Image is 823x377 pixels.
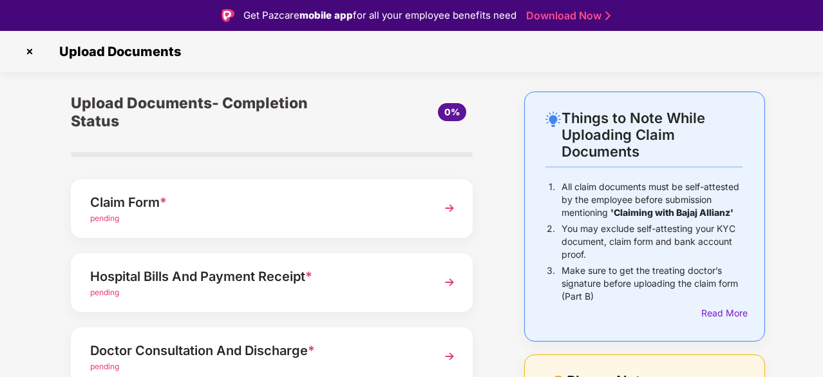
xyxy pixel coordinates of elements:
[562,180,743,219] p: All claim documents must be self-attested by the employee before submission mentioning
[701,306,743,320] div: Read More
[605,9,610,23] img: Stroke
[299,9,353,21] strong: mobile app
[71,92,339,133] div: Upload Documents- Completion Status
[46,44,187,59] span: Upload Documents
[610,207,733,218] b: 'Claiming with Bajaj Allianz'
[90,266,423,287] div: Hospital Bills And Payment Receipt
[549,180,555,219] p: 1.
[90,213,119,223] span: pending
[90,192,423,213] div: Claim Form
[562,264,743,303] p: Make sure to get the treating doctor’s signature before uploading the claim form (Part B)
[562,222,743,261] p: You may exclude self-attesting your KYC document, claim form and bank account proof.
[438,345,461,368] img: svg+xml;base64,PHN2ZyBpZD0iTmV4dCIgeG1sbnM9Imh0dHA6Ly93d3cudzMub3JnLzIwMDAvc3ZnIiB3aWR0aD0iMzYiIG...
[438,271,461,294] img: svg+xml;base64,PHN2ZyBpZD0iTmV4dCIgeG1sbnM9Imh0dHA6Ly93d3cudzMub3JnLzIwMDAvc3ZnIiB3aWR0aD0iMzYiIG...
[545,111,561,127] img: svg+xml;base64,PHN2ZyB4bWxucz0iaHR0cDovL3d3dy53My5vcmcvMjAwMC9zdmciIHdpZHRoPSIyNC4wOTMiIGhlaWdodD...
[562,110,743,160] div: Things to Note While Uploading Claim Documents
[90,340,423,361] div: Doctor Consultation And Discharge
[222,9,234,22] img: Logo
[444,106,460,117] span: 0%
[90,362,119,371] span: pending
[243,8,516,23] div: Get Pazcare for all your employee benefits need
[90,287,119,297] span: pending
[526,9,607,23] a: Download Now
[438,197,461,220] img: svg+xml;base64,PHN2ZyBpZD0iTmV4dCIgeG1sbnM9Imh0dHA6Ly93d3cudzMub3JnLzIwMDAvc3ZnIiB3aWR0aD0iMzYiIG...
[19,41,40,62] img: svg+xml;base64,PHN2ZyBpZD0iQ3Jvc3MtMzJ4MzIiIHhtbG5zPSJodHRwOi8vd3d3LnczLm9yZy8yMDAwL3N2ZyIgd2lkdG...
[547,222,555,261] p: 2.
[547,264,555,303] p: 3.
